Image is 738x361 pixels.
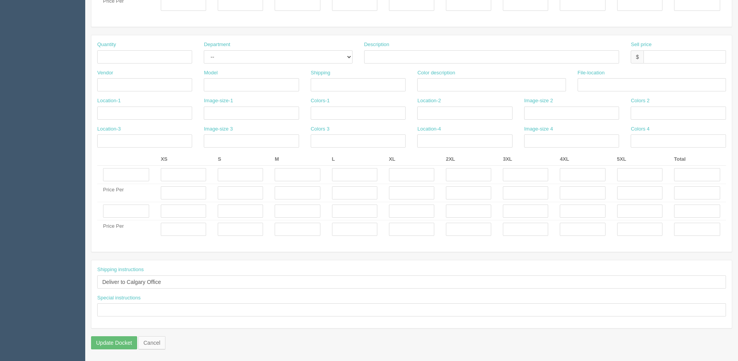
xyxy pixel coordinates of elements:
label: Image-size 4 [524,125,553,133]
a: Cancel [138,336,165,349]
label: Quantity [97,41,116,48]
th: 2XL [440,153,497,165]
th: S [212,153,269,165]
td: Price Per [97,220,155,239]
label: Image-size-1 [204,97,233,105]
div: $ [631,50,643,64]
label: Department [204,41,230,48]
label: Location-2 [417,97,441,105]
label: Vendor [97,69,113,77]
label: Colors 3 [311,125,329,133]
th: XL [383,153,440,165]
label: Sell price [631,41,651,48]
label: Model [204,69,217,77]
label: Image-size 3 [204,125,232,133]
label: Color description [417,69,455,77]
label: Colors-1 [311,97,330,105]
label: Shipping [311,69,330,77]
label: Image-size 2 [524,97,553,105]
input: Update Docket [91,336,137,349]
th: 3XL [497,153,554,165]
label: Location-3 [97,125,121,133]
span: translation missing: en.helpers.links.cancel [143,340,160,346]
label: Colors 2 [631,97,649,105]
th: 5XL [611,153,668,165]
label: Shipping instructions [97,266,144,273]
th: M [269,153,326,165]
th: XS [155,153,212,165]
label: Special instructions [97,294,141,302]
th: Total [668,153,726,165]
label: Colors 4 [631,125,649,133]
label: Description [364,41,389,48]
label: Location-4 [417,125,441,133]
label: Location-1 [97,97,121,105]
label: File-location [578,69,605,77]
th: 4XL [554,153,611,165]
td: Price Per [97,184,155,202]
th: L [326,153,383,165]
